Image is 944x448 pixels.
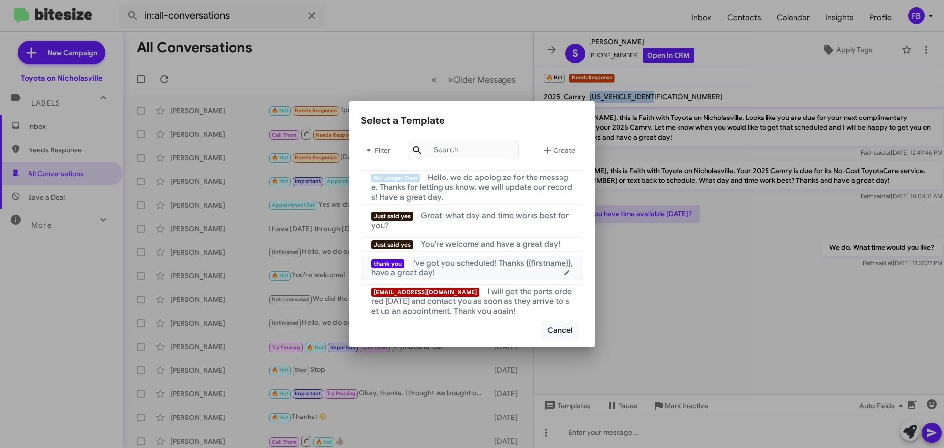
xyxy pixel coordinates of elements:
span: Hello, we do apologize for the message. Thanks for letting us know, we will update our records! H... [371,173,572,202]
span: No Longer Own [371,174,420,182]
div: Select a Template [361,113,583,129]
span: [EMAIL_ADDRESS][DOMAIN_NAME] [371,288,479,297]
span: thank you [371,259,404,268]
span: Just said yes [371,212,413,221]
span: Great, what day and time works best for you? [371,211,569,231]
span: You're welcome and have a great day! [421,239,560,249]
button: Filter [361,139,392,162]
button: Cancel [541,321,579,340]
span: I will get the parts ordered [DATE] and contact you as soon as they arrive to set up an appointme... [371,287,572,316]
input: Search [408,141,519,159]
span: I've got you scheduled! Thanks {{firstname}}, have a great day! [371,258,573,278]
button: Create [533,139,583,162]
span: Create [541,142,575,159]
span: Filter [361,142,392,159]
span: Just said yes [371,240,413,249]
